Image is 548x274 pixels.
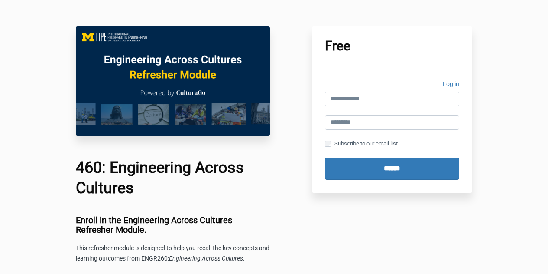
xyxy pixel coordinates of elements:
span: This refresher module is designed to help you recall the key concepts and learning outcomes from ... [76,244,269,262]
h1: Free [325,40,459,53]
label: Subscribe to our email list. [325,139,399,149]
input: Subscribe to our email list. [325,141,331,147]
a: Log in [443,79,459,92]
h1: 460: Engineering Across Cultures [76,158,270,198]
h3: Enroll in the Engineering Across Cultures Refresher Module. [76,215,270,234]
span: . [243,255,245,262]
img: c0f10fc-c575-6ff0-c716-7a6e5a06d1b5_EAC_460_Main_Image.png [76,26,270,136]
span: Engineering Across Cultures [169,255,243,262]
